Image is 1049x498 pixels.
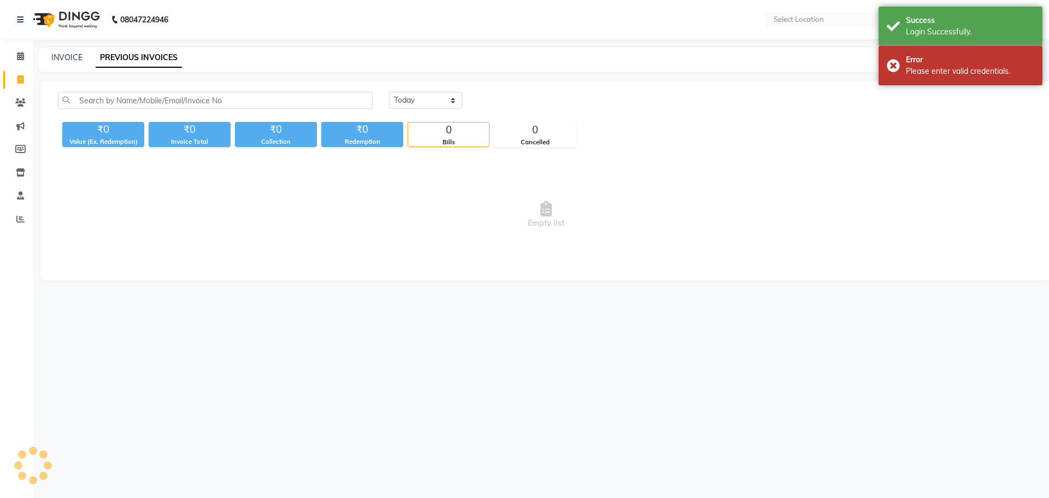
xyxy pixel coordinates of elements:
[408,138,489,147] div: Bills
[120,4,168,35] b: 08047224946
[62,137,144,147] div: Value (Ex. Redemption)
[906,66,1034,77] div: Please enter valid credentials.
[906,15,1034,26] div: Success
[774,14,824,25] div: Select Location
[408,122,489,138] div: 0
[58,92,373,109] input: Search by Name/Mobile/Email/Invoice No
[906,54,1034,66] div: Error
[321,137,403,147] div: Redemption
[321,122,403,137] div: ₹0
[149,137,231,147] div: Invoice Total
[494,138,575,147] div: Cancelled
[494,122,575,138] div: 0
[235,137,317,147] div: Collection
[51,52,82,62] a: INVOICE
[58,160,1034,269] span: Empty list
[149,122,231,137] div: ₹0
[235,122,317,137] div: ₹0
[906,26,1034,38] div: Login Successfully.
[62,122,144,137] div: ₹0
[28,4,103,35] img: logo
[96,48,182,68] a: PREVIOUS INVOICES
